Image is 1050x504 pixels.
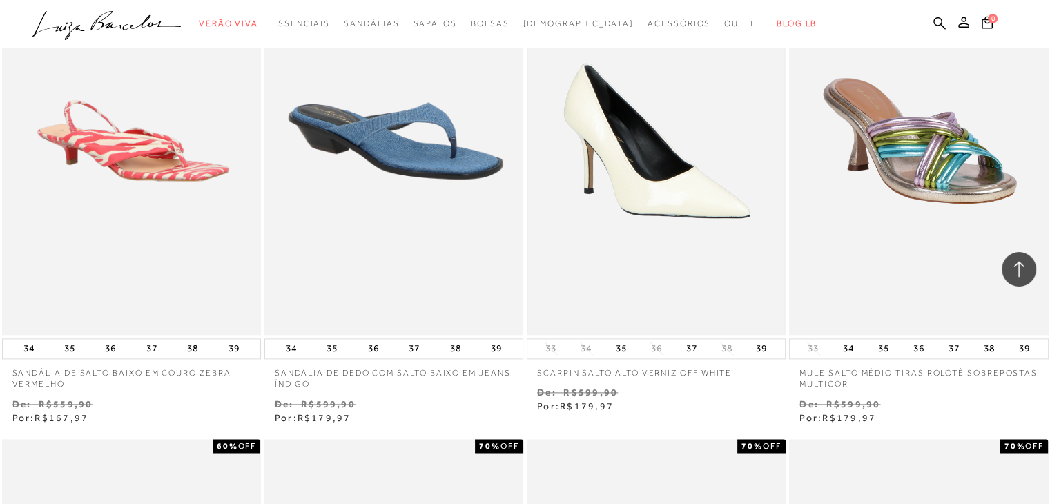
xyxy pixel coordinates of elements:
[822,412,876,423] span: R$179,97
[804,342,823,355] button: 33
[563,387,618,398] small: R$599,90
[724,19,763,28] span: Outlet
[405,339,424,358] button: 37
[988,14,998,23] span: 0
[523,11,634,37] a: noSubCategoriesText
[537,387,556,398] small: De:
[479,441,500,451] strong: 70%
[471,11,509,37] a: categoryNavScreenReaderText
[909,339,929,358] button: 36
[647,342,666,355] button: 36
[763,441,781,451] span: OFF
[471,19,509,28] span: Bolsas
[980,339,999,358] button: 38
[560,400,614,411] span: R$179,97
[35,412,88,423] span: R$167,97
[344,19,399,28] span: Sandálias
[264,359,523,391] a: SANDÁLIA DE DEDO COM SALTO BAIXO EM JEANS ÍNDIGO
[12,398,32,409] small: De:
[224,339,244,358] button: 39
[826,398,880,409] small: R$599,90
[777,11,817,37] a: BLOG LB
[682,339,701,358] button: 37
[1004,441,1025,451] strong: 70%
[217,441,238,451] strong: 60%
[612,339,631,358] button: 35
[237,441,256,451] span: OFF
[199,11,258,37] a: categoryNavScreenReaderText
[523,19,634,28] span: [DEMOGRAPHIC_DATA]
[272,11,330,37] a: categoryNavScreenReaderText
[413,11,456,37] a: categoryNavScreenReaderText
[344,11,399,37] a: categoryNavScreenReaderText
[752,339,771,358] button: 39
[413,19,456,28] span: Sapatos
[142,339,162,358] button: 37
[576,342,596,355] button: 34
[199,19,258,28] span: Verão Viva
[322,339,342,358] button: 35
[648,11,710,37] a: categoryNavScreenReaderText
[60,339,79,358] button: 35
[500,441,519,451] span: OFF
[19,339,39,358] button: 34
[799,412,876,423] span: Por:
[298,412,351,423] span: R$179,97
[445,339,465,358] button: 38
[537,400,614,411] span: Por:
[717,342,736,355] button: 38
[799,398,819,409] small: De:
[741,441,763,451] strong: 70%
[487,339,506,358] button: 39
[724,11,763,37] a: categoryNavScreenReaderText
[101,339,120,358] button: 36
[39,398,93,409] small: R$559,90
[301,398,356,409] small: R$599,90
[272,19,330,28] span: Essenciais
[648,19,710,28] span: Acessórios
[1015,339,1034,358] button: 39
[978,15,997,34] button: 0
[789,359,1048,391] a: Mule salto médio tiras rolotê sobrepostas multicor
[12,412,89,423] span: Por:
[874,339,893,358] button: 35
[527,359,786,379] a: SCARPIN SALTO ALTO VERNIZ OFF WHITE
[2,359,261,391] a: SANDÁLIA DE SALTO BAIXO EM COURO ZEBRA VERMELHO
[541,342,561,355] button: 33
[275,412,351,423] span: Por:
[839,339,858,358] button: 34
[777,19,817,28] span: BLOG LB
[275,398,294,409] small: De:
[364,339,383,358] button: 36
[183,339,202,358] button: 38
[944,339,964,358] button: 37
[282,339,301,358] button: 34
[1025,441,1044,451] span: OFF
